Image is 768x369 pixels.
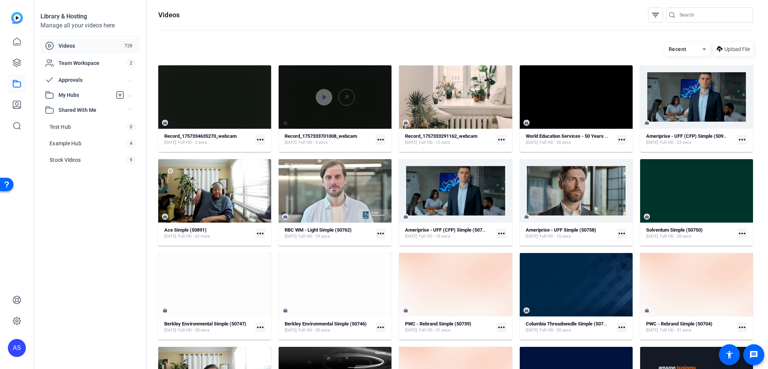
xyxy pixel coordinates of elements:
span: Full HD - 3 secs [178,140,207,146]
mat-icon: filter_list [651,11,660,20]
mat-icon: more_horiz [496,135,506,145]
span: 2 [126,59,136,67]
span: Full HD - 31 secs [419,327,450,333]
a: Columbia Threadneedle Simple (50716)[DATE]Full HD - 20 secs [526,321,614,333]
strong: Ace Simple (50891) [164,227,207,233]
strong: Berkley Environmental Simple (50746) [285,321,367,327]
a: Record_1757333291162_webcam[DATE]Full HD - 12 secs [405,133,493,146]
a: Record_1757334635270_webcam[DATE]Full HD - 3 secs [164,133,252,146]
mat-icon: message [749,350,758,359]
mat-icon: more_horiz [737,229,747,238]
div: Manage all your videos here [40,21,140,30]
span: [DATE] [164,233,176,239]
strong: Ameriprise - UFF (CFP) Simple (50953) [646,133,730,139]
div: Library & Hosting [40,12,140,21]
mat-icon: more_horiz [255,135,265,145]
span: [DATE] [646,327,658,333]
mat-expansion-panel-header: Approvals [40,72,140,87]
strong: World Education Services - 50 Years Simple (51089) [526,133,637,139]
a: Example Hub4 [45,136,140,151]
strong: Record_1757333291162_webcam [405,133,477,139]
mat-icon: more_horiz [617,322,627,332]
h1: Videos [158,11,180,20]
span: [DATE] [405,327,417,333]
mat-icon: more_horiz [376,229,385,238]
mat-icon: more_horiz [255,229,265,238]
span: Full HD - 20 secs [660,233,691,239]
span: Shared With Me [58,106,128,114]
span: My Hubs [58,91,112,99]
span: [DATE] [646,233,658,239]
span: [DATE] [164,327,176,333]
span: [DATE] [285,327,297,333]
strong: PWC - Rebrand Simple (50704) [646,321,712,327]
span: Full HD - 62 mins [178,233,210,239]
span: Full HD - 3 secs [298,140,328,146]
a: Record_1757333701008_webcam[DATE]Full HD - 3 secs [285,133,373,146]
span: [DATE] [526,327,538,333]
span: Full HD - 23 secs [660,140,691,146]
mat-icon: more_horiz [496,322,506,332]
a: World Education Services - 50 Years Simple (51089)[DATE]Full HD - 20 secs [526,133,614,146]
strong: Record_1757333701008_webcam [285,133,357,139]
span: 4 [126,139,136,148]
mat-icon: accessibility [725,350,734,359]
span: [DATE] [646,140,658,146]
mat-icon: more_horiz [496,229,506,238]
span: [DATE] [285,233,297,239]
a: Berkley Environmental Simple (50747)[DATE]Full HD - 20 secs [164,321,252,333]
a: Solventum Simple (50750)[DATE]Full HD - 20 secs [646,227,734,239]
span: Full HD - 15 secs [540,233,571,239]
strong: Record_1757334635270_webcam [164,133,237,139]
span: Test Hub [49,123,71,131]
mat-icon: more_horiz [376,322,385,332]
a: Ameriprise - UFF (CFP) Simple (50953)[DATE]Full HD - 23 secs [646,133,734,146]
span: Upload File [724,45,750,53]
mat-icon: more_horiz [255,322,265,332]
mat-expansion-panel-header: My Hubs [40,87,140,102]
a: Ameriprise - UFF (CFP) Simple (50759)[DATE]Full HD - 18 secs [405,227,493,239]
strong: Solventum Simple (50750) [646,227,703,233]
span: Full HD - 20 secs [178,327,210,333]
mat-icon: more_horiz [376,135,385,145]
span: Full HD - 19 secs [298,233,330,239]
span: [DATE] [526,140,538,146]
mat-icon: more_horiz [737,135,747,145]
strong: Columbia Threadneedle Simple (50716) [526,321,610,327]
div: AS [8,339,26,357]
mat-icon: more_horiz [617,229,627,238]
span: Videos [58,42,121,50]
a: Ameriprise - UFF Simple (50758)[DATE]Full HD - 15 secs [526,227,614,239]
a: Test Hub0 [45,119,140,134]
span: [DATE] [526,233,538,239]
a: PWC - Rebrand Simple (50739)[DATE]Full HD - 31 secs [405,321,493,333]
span: Approvals [58,76,128,84]
img: blue-gradient.svg [11,12,23,24]
a: RBC WM - Light Simple (50762)[DATE]Full HD - 19 secs [285,227,373,239]
strong: Ameriprise - UFF (CFP) Simple (50759) [405,227,489,233]
span: [DATE] [164,140,176,146]
span: Full HD - 20 secs [298,327,330,333]
span: Full HD - 18 secs [419,233,450,239]
span: Example Hub [49,140,81,147]
span: Full HD - 20 secs [540,327,571,333]
strong: PWC - Rebrand Simple (50739) [405,321,471,327]
span: [DATE] [405,233,417,239]
strong: RBC WM - Light Simple (50762) [285,227,352,233]
span: Full HD - 31 secs [660,327,691,333]
span: Full HD - 20 secs [540,140,571,146]
mat-expansion-panel-header: Shared With Me [40,102,140,117]
strong: Ameriprise - UFF Simple (50758) [526,227,596,233]
mat-icon: more_horiz [617,135,627,145]
span: 728 [121,42,136,50]
mat-icon: more_horiz [737,322,747,332]
span: Recent [669,46,687,52]
button: Upload File [714,42,753,56]
a: Berkley Environmental Simple (50746)[DATE]Full HD - 20 secs [285,321,373,333]
span: [DATE] [405,140,417,146]
span: [DATE] [285,140,297,146]
div: Shared With Me [40,117,140,176]
a: Ace Simple (50891)[DATE]Full HD - 62 mins [164,227,252,239]
input: Search [679,11,747,20]
span: 9 [126,156,136,164]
